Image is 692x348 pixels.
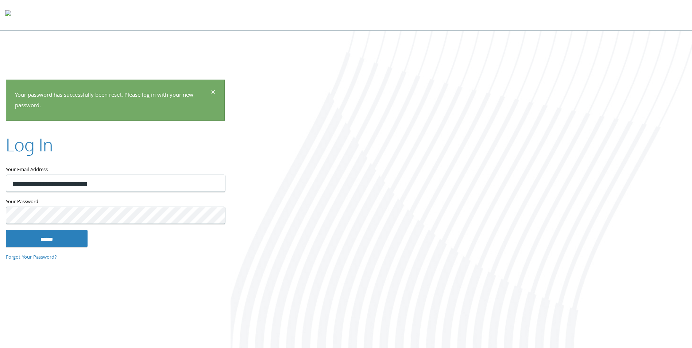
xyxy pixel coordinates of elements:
[211,89,216,98] button: Dismiss alert
[6,254,57,262] a: Forgot Your Password?
[6,132,53,156] h2: Log In
[6,197,225,206] label: Your Password
[15,90,210,112] p: Your password has successfully been reset. Please log in with your new password.
[5,8,11,22] img: todyl-logo-dark.svg
[211,86,216,100] span: ×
